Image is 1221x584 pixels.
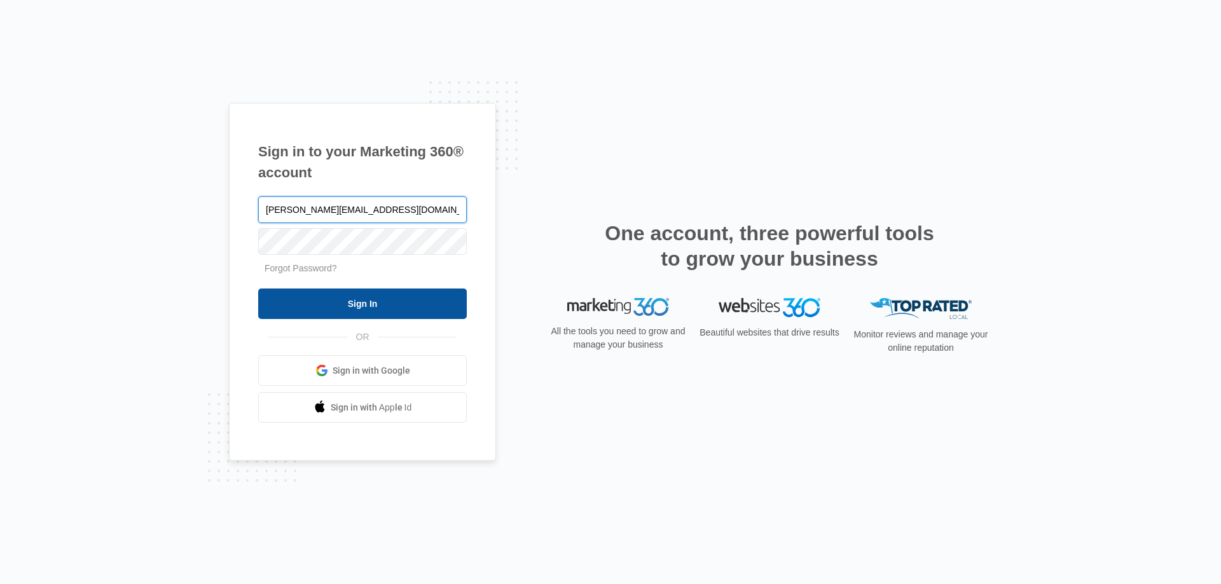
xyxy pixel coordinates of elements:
p: Monitor reviews and manage your online reputation [850,328,992,355]
p: Beautiful websites that drive results [698,326,841,339]
a: Sign in with Apple Id [258,392,467,423]
span: OR [347,330,378,344]
a: Sign in with Google [258,355,467,386]
img: Websites 360 [719,298,820,316]
img: Top Rated Local [870,298,972,319]
img: Marketing 360 [567,298,669,316]
a: Forgot Password? [265,263,337,273]
span: Sign in with Apple Id [331,401,412,414]
input: Sign In [258,289,467,319]
span: Sign in with Google [333,364,410,377]
h1: Sign in to your Marketing 360® account [258,141,467,183]
input: Email [258,196,467,223]
p: All the tools you need to grow and manage your business [547,325,689,351]
h2: One account, three powerful tools to grow your business [601,221,938,271]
